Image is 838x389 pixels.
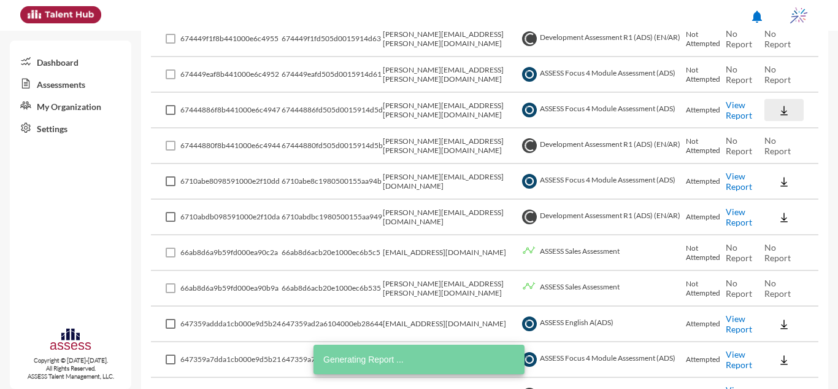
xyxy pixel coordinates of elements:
[383,164,519,200] td: [PERSON_NAME][EMAIL_ADDRESS][DOMAIN_NAME]
[686,200,726,235] td: Attempted
[686,93,726,128] td: Attempted
[764,278,791,299] span: No Report
[519,57,686,93] td: ASSESS Focus 4 Module Assessment (ADS)
[383,128,519,164] td: [PERSON_NAME][EMAIL_ADDRESS][PERSON_NAME][DOMAIN_NAME]
[282,200,383,235] td: 6710abdbc1980500155aa949
[764,135,791,156] span: No Report
[519,128,686,164] td: Development Assessment R1 (ADS) (EN/AR)
[519,22,686,57] td: Development Assessment R1 (ADS) (EN/AR)
[180,307,282,342] td: 647359addda1cb000e9d5b24
[726,64,752,85] span: No Report
[726,313,752,334] a: View Report
[686,235,726,271] td: Not Attempted
[383,307,519,342] td: [EMAIL_ADDRESS][DOMAIN_NAME]
[519,307,686,342] td: ASSESS English A(ADS)
[10,356,131,380] p: Copyright © [DATE]-[DATE]. All Rights Reserved. ASSESS Talent Management, LLC.
[180,235,282,271] td: 66ab8d6a9b59fd000ea90c2a
[383,271,519,307] td: [PERSON_NAME][EMAIL_ADDRESS][PERSON_NAME][DOMAIN_NAME]
[180,128,282,164] td: 67444880f8b441000e6c4944
[726,278,752,299] span: No Report
[686,271,726,307] td: Not Attempted
[383,93,519,128] td: [PERSON_NAME][EMAIL_ADDRESS][PERSON_NAME][DOMAIN_NAME]
[750,9,764,24] mat-icon: notifications
[180,22,282,57] td: 674449f1f8b441000e6c4955
[180,57,282,93] td: 674449eaf8b441000e6c4952
[764,242,791,263] span: No Report
[180,271,282,307] td: 66ab8d6a9b59fd000ea90b9a
[10,50,131,73] a: Dashboard
[519,235,686,271] td: ASSESS Sales Assessment
[686,342,726,378] td: Attempted
[10,73,131,95] a: Assessments
[383,200,519,235] td: [PERSON_NAME][EMAIL_ADDRESS][DOMAIN_NAME]
[726,171,752,192] a: View Report
[686,164,726,200] td: Attempted
[282,57,383,93] td: 674449eafd505d0015914d61
[726,206,752,227] a: View Report
[180,164,282,200] td: 6710abe8098591000e2f10dd
[686,22,726,57] td: Not Attempted
[282,307,383,342] td: 647359ad2a6104000eb28644
[726,28,752,49] span: No Report
[323,353,404,366] span: Generating Report ...
[686,128,726,164] td: Not Attempted
[10,95,131,117] a: My Organization
[519,93,686,128] td: ASSESS Focus 4 Module Assessment (ADS)
[519,342,686,378] td: ASSESS Focus 4 Module Assessment (ADS)
[764,28,791,49] span: No Report
[282,128,383,164] td: 67444880fd505d0015914d5b
[180,93,282,128] td: 67444886f8b441000e6c4947
[686,57,726,93] td: Not Attempted
[383,235,519,271] td: [EMAIL_ADDRESS][DOMAIN_NAME]
[282,235,383,271] td: 66ab8d6acb20e1000ec6b5c5
[282,164,383,200] td: 6710abe8c1980500155aa94b
[282,93,383,128] td: 67444886fd505d0015914d5d
[180,200,282,235] td: 6710abdb098591000e2f10da
[686,307,726,342] td: Attempted
[282,342,383,378] td: 647359a7bfd208000e1791ed
[726,349,752,370] a: View Report
[282,271,383,307] td: 66ab8d6acb20e1000ec6b535
[519,164,686,200] td: ASSESS Focus 4 Module Assessment (ADS)
[383,22,519,57] td: [PERSON_NAME][EMAIL_ADDRESS][PERSON_NAME][DOMAIN_NAME]
[49,327,91,353] img: assesscompany-logo.png
[519,271,686,307] td: ASSESS Sales Assessment
[519,200,686,235] td: Development Assessment R1 (ADS) (EN/AR)
[282,22,383,57] td: 674449f1fd505d0015914d63
[180,342,282,378] td: 647359a7dda1cb000e9d5b21
[383,57,519,93] td: [PERSON_NAME][EMAIL_ADDRESS][PERSON_NAME][DOMAIN_NAME]
[726,135,752,156] span: No Report
[764,64,791,85] span: No Report
[726,242,752,263] span: No Report
[726,100,752,120] a: View Report
[10,117,131,139] a: Settings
